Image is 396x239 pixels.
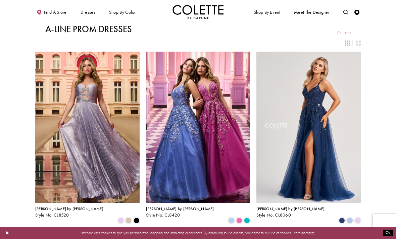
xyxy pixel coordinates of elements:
[236,218,242,224] i: Pink
[134,218,140,224] i: Black
[81,10,95,15] span: Dresses
[342,5,350,19] a: Toggle search
[32,37,364,48] div: Layout Controls
[44,10,67,15] span: Find a store
[254,10,280,15] span: Shop By Event
[37,230,359,236] p: Website uses cookies to give you personalized shopping and marketing experiences. By continuing t...
[339,218,345,224] i: Navy Blue
[347,218,353,224] i: Bluebell
[3,229,11,238] button: Close Dialog
[172,5,224,19] img: Colette by Daphne
[337,30,351,35] span: 77 items
[252,5,281,19] span: Shop By Event
[172,5,224,19] a: Visit Home Page
[228,218,234,224] i: Periwinkle
[355,218,361,224] i: Lilac
[79,5,97,19] span: Dresses
[146,52,250,203] a: Visit Colette by Daphne Style No. CL8420 Page
[308,231,314,235] a: here
[256,212,291,218] span: Style No. CL8060
[35,5,68,19] a: Find a store
[353,5,361,19] a: Check Wishlist
[109,10,136,15] span: Shop by color
[356,41,361,46] span: Switch layout to 2 columns
[146,206,214,212] span: [PERSON_NAME] by [PERSON_NAME]
[244,218,250,224] i: Jade
[108,5,137,19] span: Shop by color
[256,206,325,212] span: [PERSON_NAME] by [PERSON_NAME]
[35,206,103,212] span: [PERSON_NAME] by [PERSON_NAME]
[256,52,361,203] a: Visit Colette by Daphne Style No. CL8060 Page
[35,52,140,203] a: Visit Colette by Daphne Style No. CL8520 Page
[45,24,132,34] h1: A-Line Prom Dresses
[146,207,214,218] div: Colette by Daphne Style No. CL8420
[293,5,331,19] a: Meet the designer
[118,218,124,224] i: Lilac
[35,207,103,218] div: Colette by Daphne Style No. CL8520
[146,212,180,218] span: Style No. CL8420
[35,212,69,218] span: Style No. CL8520
[294,10,330,15] span: Meet the designer
[256,207,325,218] div: Colette by Daphne Style No. CL8060
[345,41,350,46] span: Switch layout to 3 columns
[126,218,132,224] i: Gold Dust
[383,230,393,236] button: Submit Dialog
